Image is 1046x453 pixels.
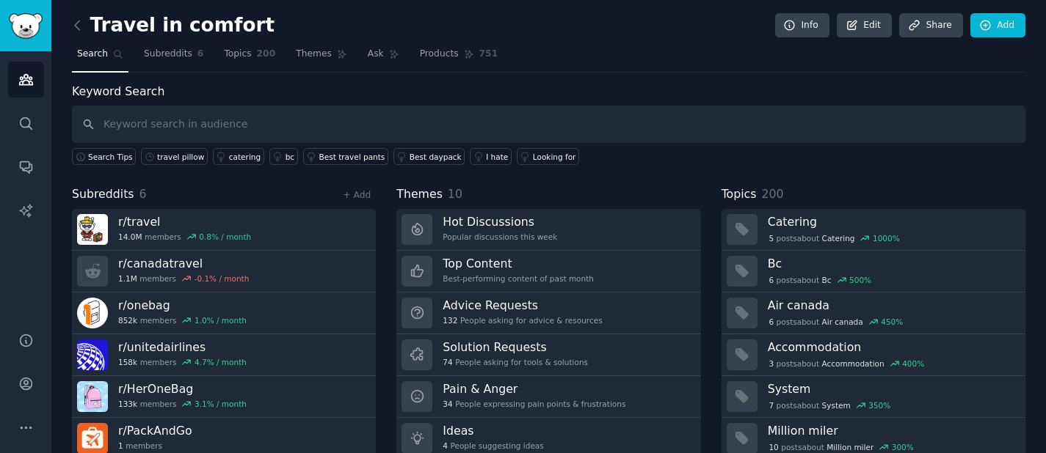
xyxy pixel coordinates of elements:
img: HerOneBag [77,381,108,412]
span: 10 [769,442,778,452]
a: Top ContentBest-performing content of past month [396,251,700,292]
span: 3 [769,358,774,369]
a: Edit [837,13,892,38]
span: 133k [118,399,137,409]
a: r/onebag852kmembers1.0% / month [72,292,376,334]
span: 6 [197,48,204,61]
h3: Solution Requests [443,339,588,355]
div: 1.0 % / month [195,315,247,325]
div: members [118,357,247,367]
span: 852k [118,315,137,325]
div: members [118,232,251,242]
a: Looking for [517,148,579,165]
span: Products [420,48,459,61]
h3: r/ canadatravel [118,256,249,271]
a: bc [269,148,298,165]
span: 5 [769,233,774,243]
div: People suggesting ideas [443,441,543,451]
h3: System [768,381,1015,397]
a: Products751 [415,43,503,73]
a: Accommodation3postsaboutAccommodation400% [722,334,1025,376]
span: Search [77,48,108,61]
span: 132 [443,315,457,325]
span: Ask [368,48,384,61]
span: Topics [722,185,757,204]
div: Best-performing content of past month [443,273,594,284]
a: + Add [343,190,371,200]
span: 1.1M [118,273,137,284]
span: Subreddits [72,185,134,204]
h3: r/ onebag [118,298,247,313]
div: -0.1 % / month [195,273,250,284]
div: People asking for tools & solutions [443,357,588,367]
div: Popular discussions this week [443,232,557,242]
a: Share [899,13,962,38]
span: 34 [443,399,452,409]
div: post s about [768,232,901,245]
a: System7postsaboutSystem350% [722,376,1025,418]
span: 1 [118,441,123,451]
span: 6 [139,187,147,201]
span: 200 [257,48,276,61]
span: Topics [224,48,251,61]
h3: Bc [768,256,1015,271]
a: Hot DiscussionsPopular discussions this week [396,209,700,251]
a: Search [72,43,128,73]
span: 200 [761,187,783,201]
span: 14.0M [118,232,142,242]
label: Keyword Search [72,84,164,98]
div: I hate [486,152,508,162]
div: Looking for [533,152,576,162]
a: Pain & Anger34People expressing pain points & frustrations [396,376,700,418]
h3: Catering [768,214,1015,229]
div: 350 % [868,400,890,410]
img: onebag [77,298,108,328]
h3: r/ unitedairlines [118,339,247,355]
h3: r/ PackAndGo [118,423,192,438]
div: members [118,399,247,409]
span: Themes [296,48,332,61]
span: Million miler [827,442,874,452]
a: catering [213,148,264,165]
h3: Air canada [768,298,1015,313]
span: Search Tips [88,152,133,162]
div: travel pillow [157,152,204,162]
h3: Pain & Anger [443,381,625,397]
div: post s about [768,399,892,412]
a: Air canada6postsaboutAir canada450% [722,292,1025,334]
span: 6 [769,317,774,327]
a: I hate [470,148,512,165]
a: Add [970,13,1025,38]
div: 0.8 % / month [199,232,251,242]
h3: Hot Discussions [443,214,557,229]
button: Search Tips [72,148,136,165]
img: GummySearch logo [9,13,43,39]
h3: Advice Requests [443,298,602,313]
div: 400 % [902,358,924,369]
div: 1000 % [873,233,900,243]
img: unitedairlines [77,339,108,370]
a: travel pillow [141,148,208,165]
span: 7 [769,400,774,410]
a: Best travel pants [303,148,388,165]
div: members [118,441,192,451]
img: travel [77,214,108,245]
div: 450 % [881,317,903,327]
div: members [118,315,247,325]
div: 300 % [892,442,914,452]
a: Solution Requests74People asking for tools & solutions [396,334,700,376]
span: 10 [448,187,462,201]
div: members [118,273,249,284]
span: Catering [822,233,855,243]
span: Subreddits [144,48,192,61]
span: System [822,400,851,410]
a: Catering5postsaboutCatering1000% [722,209,1025,251]
a: r/unitedairlines158kmembers4.7% / month [72,334,376,376]
a: Themes [291,43,352,73]
span: 4 [443,441,448,451]
div: Best travel pants [319,152,385,162]
span: Bc [822,275,832,285]
a: Bc6postsaboutBc500% [722,251,1025,292]
span: 751 [479,48,498,61]
a: Ask [363,43,404,73]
